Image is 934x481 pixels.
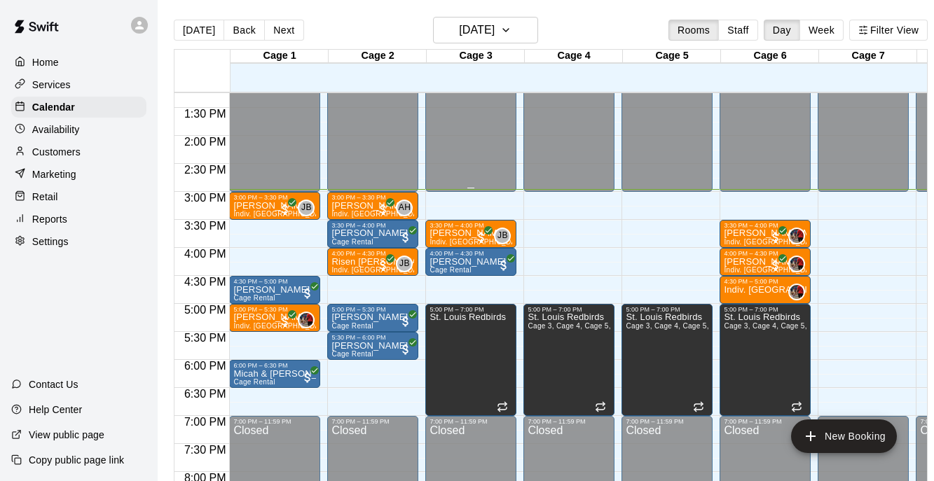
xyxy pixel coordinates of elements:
[724,306,806,313] div: 5:00 PM – 7:00 PM
[301,201,312,215] span: JB
[11,164,146,185] a: Marketing
[327,192,418,220] div: 3:00 PM – 3:30 PM: Sebastian SCHMIDT
[331,194,414,201] div: 3:00 PM – 3:30 PM
[11,74,146,95] a: Services
[528,306,610,313] div: 5:00 PM – 7:00 PM
[794,284,805,300] span: Jeramy Allerdissen
[430,238,526,246] span: Indiv. [GEOGRAPHIC_DATA]
[303,200,315,216] span: James Beirne
[331,418,414,425] div: 7:00 PM – 11:59 PM
[233,322,330,330] span: Indiv. [GEOGRAPHIC_DATA]
[331,322,373,330] span: Cage Rental
[769,258,783,272] span: All customers have paid
[233,294,275,302] span: Cage Rental
[29,377,78,391] p: Contact Us
[430,418,512,425] div: 7:00 PM – 11:59 PM
[11,97,146,118] a: Calendar
[327,220,418,248] div: 3:30 PM – 4:00 PM: Anthony Brown
[425,304,516,416] div: 5:00 PM – 7:00 PM: St. Louis Redbirds
[500,228,511,244] span: James Beirne
[32,78,71,92] p: Services
[399,257,410,271] span: JB
[799,20,844,41] button: Week
[331,266,428,274] span: Indiv. [GEOGRAPHIC_DATA]
[769,230,783,244] span: All customers have paid
[331,250,414,257] div: 4:00 PM – 4:30 PM
[224,20,265,41] button: Back
[11,231,146,252] div: Settings
[11,52,146,73] a: Home
[401,200,413,216] span: Austin Hartnett
[525,50,623,63] div: Cage 4
[233,278,316,285] div: 4:30 PM – 5:00 PM
[29,453,124,467] p: Copy public page link
[523,304,614,416] div: 5:00 PM – 7:00 PM: St. Louis Redbirds
[849,20,928,41] button: Filter View
[668,20,719,41] button: Rooms
[331,210,428,218] span: Indiv. [GEOGRAPHIC_DATA]
[430,306,512,313] div: 5:00 PM – 7:00 PM
[724,222,806,229] div: 3:30 PM – 4:00 PM
[11,119,146,140] a: Availability
[626,322,735,330] span: Cage 3, Cage 4, Cage 5, Cage 6
[331,222,414,229] div: 3:30 PM – 4:00 PM
[29,403,82,417] p: Help Center
[720,276,811,304] div: 4:30 PM – 5:00 PM: Indiv. Lesson
[497,229,508,243] span: JB
[724,278,806,285] div: 4:30 PM – 5:00 PM
[430,222,512,229] div: 3:30 PM – 4:00 PM
[790,285,804,299] img: Jeramy Allerdissen
[299,313,313,327] img: Jeramy Allerdissen
[181,416,230,428] span: 7:00 PM
[181,276,230,288] span: 4:30 PM
[181,164,230,176] span: 2:30 PM
[278,202,292,216] span: All customers have paid
[790,229,804,243] img: Jeramy Allerdissen
[396,256,413,272] div: James Beirne
[790,257,804,271] img: Jeramy Allerdissen
[11,141,146,162] a: Customers
[396,200,413,216] div: Austin Hartnett
[329,50,427,63] div: Cage 2
[788,256,805,272] div: Jeramy Allerdissen
[32,100,75,114] p: Calendar
[794,256,805,272] span: Jeramy Allerdissen
[528,418,610,425] div: 7:00 PM – 11:59 PM
[303,312,315,328] span: Jeramy Allerdissen
[721,50,819,63] div: Cage 6
[29,428,104,442] p: View public page
[264,20,303,41] button: Next
[181,360,230,372] span: 6:00 PM
[32,145,81,159] p: Customers
[298,312,315,328] div: Jeramy Allerdissen
[376,202,390,216] span: All customers have paid
[181,136,230,148] span: 2:00 PM
[181,388,230,400] span: 6:30 PM
[720,304,811,416] div: 5:00 PM – 7:00 PM: St. Louis Redbirds
[497,401,508,412] span: Recurring event
[623,50,721,63] div: Cage 5
[331,350,373,358] span: Cage Rental
[718,20,758,41] button: Staff
[11,186,146,207] a: Retail
[494,228,511,244] div: James Beirne
[720,248,811,276] div: 4:00 PM – 4:30 PM: Edward Knoche
[399,314,413,328] span: All customers have paid
[181,332,230,344] span: 5:30 PM
[11,209,146,230] div: Reports
[32,212,67,226] p: Reports
[301,370,315,384] span: All customers have paid
[331,334,414,341] div: 5:30 PM – 6:00 PM
[327,304,418,332] div: 5:00 PM – 5:30 PM: Ian Yuan
[181,248,230,260] span: 4:00 PM
[595,401,606,412] span: Recurring event
[399,201,411,215] span: AH
[327,332,418,360] div: 5:30 PM – 6:00 PM: Ian Yuan
[724,266,820,274] span: Indiv. [GEOGRAPHIC_DATA]
[430,266,471,274] span: Cage Rental
[233,378,275,386] span: Cage Rental
[327,248,418,276] div: 4:00 PM – 4:30 PM: Risen Cremins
